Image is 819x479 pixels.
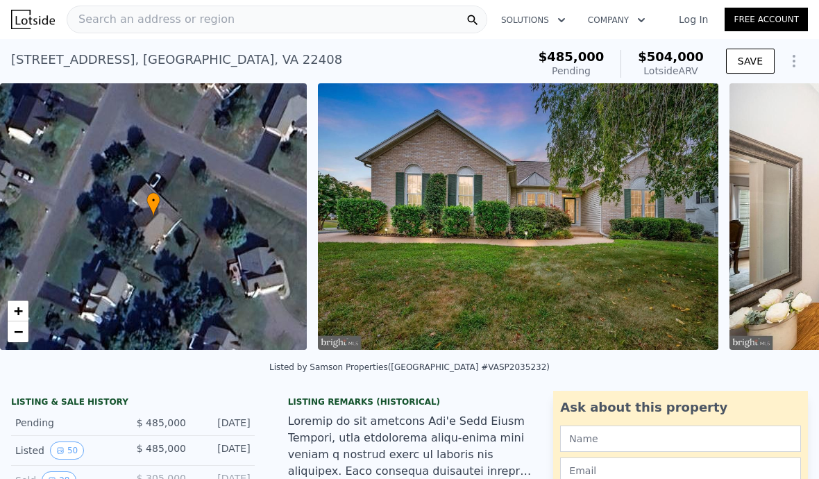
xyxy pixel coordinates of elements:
[318,83,718,350] img: Sale: 167454904 Parcel: 100087697
[197,442,251,460] div: [DATE]
[662,12,725,26] a: Log In
[490,8,577,33] button: Solutions
[67,11,235,28] span: Search an address or region
[14,323,23,340] span: −
[638,49,704,64] span: $504,000
[146,194,160,207] span: •
[146,192,160,217] div: •
[11,10,55,29] img: Lotside
[539,49,605,64] span: $485,000
[638,64,704,78] div: Lotside ARV
[11,50,342,69] div: [STREET_ADDRESS] , [GEOGRAPHIC_DATA] , VA 22408
[726,49,775,74] button: SAVE
[197,416,251,430] div: [DATE]
[539,64,605,78] div: Pending
[15,442,121,460] div: Listed
[269,362,550,372] div: Listed by Samson Properties ([GEOGRAPHIC_DATA] #VASP2035232)
[137,443,186,454] span: $ 485,000
[8,321,28,342] a: Zoom out
[15,416,121,430] div: Pending
[8,301,28,321] a: Zoom in
[577,8,657,33] button: Company
[288,396,532,407] div: Listing Remarks (Historical)
[137,417,186,428] span: $ 485,000
[780,47,808,75] button: Show Options
[11,396,255,410] div: LISTING & SALE HISTORY
[50,442,84,460] button: View historical data
[14,302,23,319] span: +
[560,398,801,417] div: Ask about this property
[560,426,801,452] input: Name
[725,8,808,31] a: Free Account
